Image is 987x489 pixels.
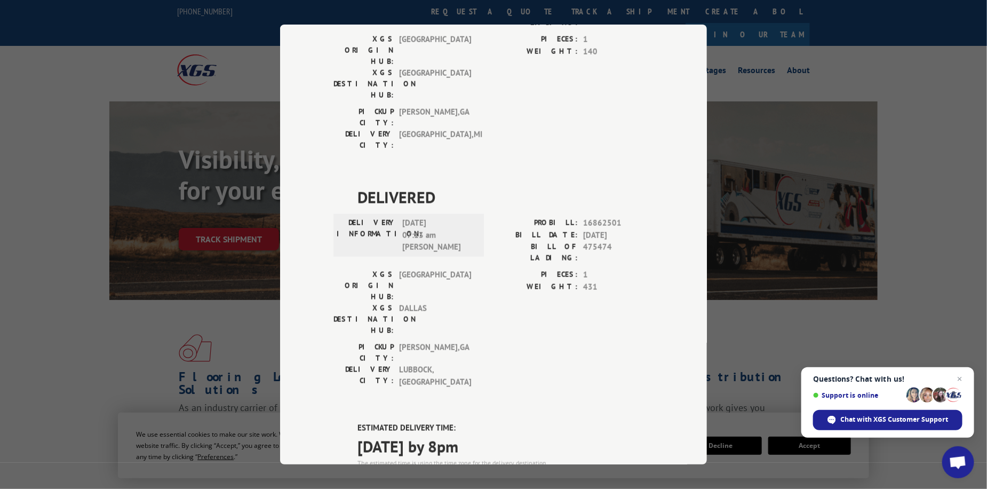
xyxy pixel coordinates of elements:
label: PIECES: [493,34,578,46]
label: DELIVERY CITY: [333,364,394,388]
span: LUBBOCK , [GEOGRAPHIC_DATA] [399,364,471,388]
span: 475474 [583,241,654,264]
span: Close chat [953,373,966,385]
span: 475474 [583,6,654,28]
label: PROBILL: [493,217,578,230]
span: 16862501 [583,217,654,230]
label: PIECES: [493,269,578,281]
label: PICKUP CITY: [333,342,394,364]
label: XGS ORIGIN HUB: [333,269,394,303]
span: Questions? Chat with us! [813,375,962,383]
span: [PERSON_NAME] , GA [399,342,471,364]
label: PICKUP CITY: [333,106,394,129]
span: [DATE] [583,229,654,241]
div: The estimated time is using the time zone for the delivery destination. [357,458,654,468]
label: XGS ORIGIN HUB: [333,34,394,67]
span: 431 [583,281,654,293]
span: DALLAS [399,303,471,336]
span: 140 [583,45,654,58]
label: XGS DESTINATION HUB: [333,303,394,336]
span: [PERSON_NAME] , GA [399,106,471,129]
span: [DATE] by 8pm [357,434,654,458]
label: ESTIMATED DELIVERY TIME: [357,422,654,435]
span: 1 [583,34,654,46]
label: BILL OF LADING: [493,241,578,264]
label: BILL OF LADING: [493,6,578,28]
span: 1 [583,269,654,281]
label: BILL DATE: [493,229,578,241]
span: [GEOGRAPHIC_DATA] [399,67,471,101]
label: WEIGHT: [493,45,578,58]
span: [GEOGRAPHIC_DATA] [399,269,471,303]
div: Open chat [942,446,974,478]
label: WEIGHT: [493,281,578,293]
span: DELIVERED [357,185,654,209]
span: [GEOGRAPHIC_DATA] [399,34,471,67]
label: DELIVERY CITY: [333,129,394,151]
span: Support is online [813,391,903,399]
span: [DATE] 07:13 am [PERSON_NAME] [402,217,474,254]
span: Chat with XGS Customer Support [841,415,949,424]
span: [GEOGRAPHIC_DATA] , MI [399,129,471,151]
label: XGS DESTINATION HUB: [333,67,394,101]
div: Chat with XGS Customer Support [813,410,962,430]
label: DELIVERY INFORMATION: [337,217,397,254]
